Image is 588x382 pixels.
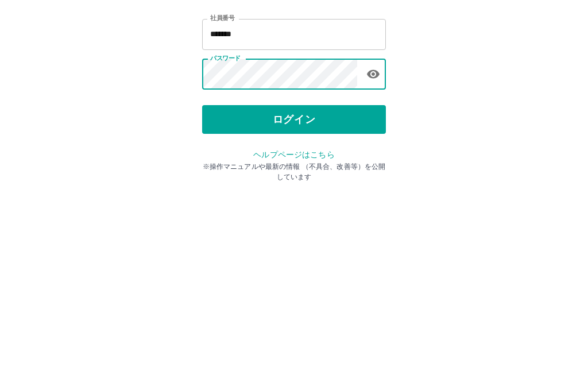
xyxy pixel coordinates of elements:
p: ※操作マニュアルや最新の情報 （不具合、改善等）を公開しています [202,255,386,276]
label: 社員番号 [210,107,234,116]
a: ヘルプページはこちら [253,244,334,253]
h2: ログイン [257,72,332,94]
button: ログイン [202,199,386,227]
label: パスワード [210,148,241,156]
